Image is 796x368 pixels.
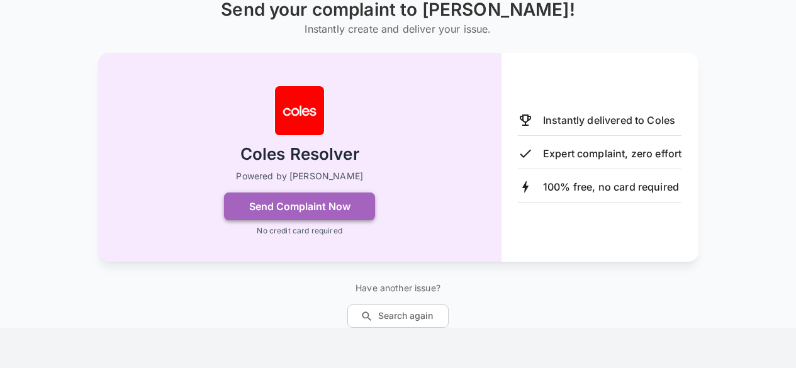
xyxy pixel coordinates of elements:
p: Instantly delivered to Coles [543,113,675,128]
p: Have another issue? [347,282,449,294]
button: Send Complaint Now [224,192,375,220]
img: Coles [274,86,325,136]
p: Expert complaint, zero effort [543,146,681,161]
p: No credit card required [257,225,342,237]
p: 100% free, no card required [543,179,679,194]
h6: Instantly create and deliver your issue. [221,20,575,38]
h2: Coles Resolver [240,143,359,165]
p: Powered by [PERSON_NAME] [236,170,363,182]
button: Search again [347,304,449,328]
